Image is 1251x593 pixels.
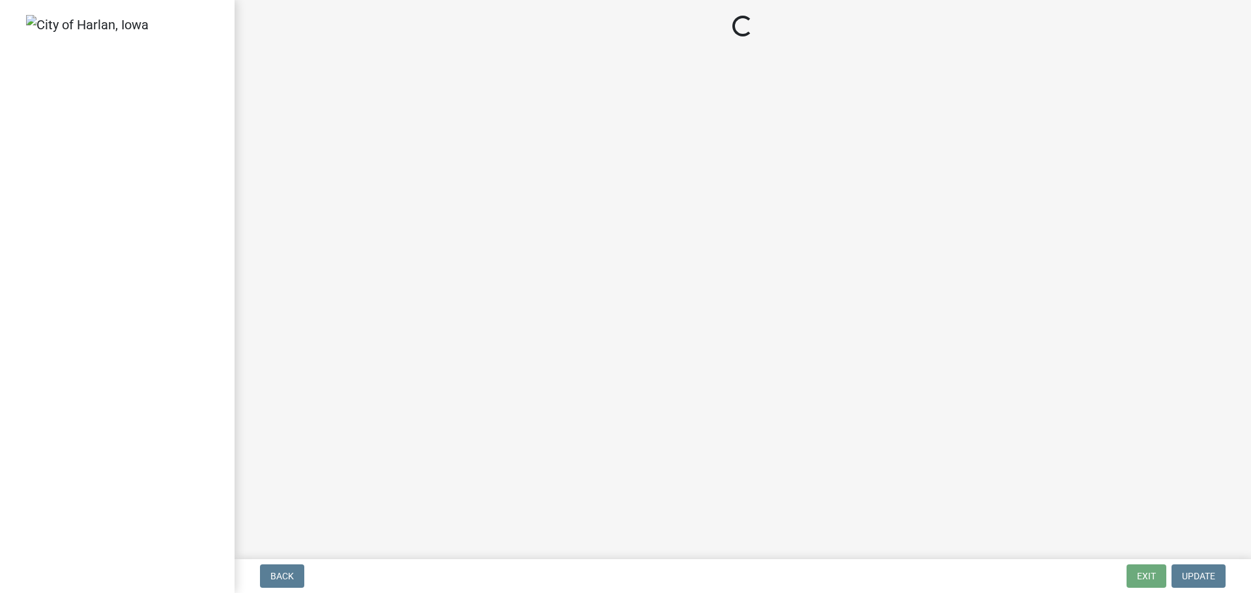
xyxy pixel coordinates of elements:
[1172,564,1226,588] button: Update
[1182,571,1215,581] span: Update
[1127,564,1166,588] button: Exit
[270,571,294,581] span: Back
[26,15,149,34] img: City of Harlan, Iowa
[260,564,304,588] button: Back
